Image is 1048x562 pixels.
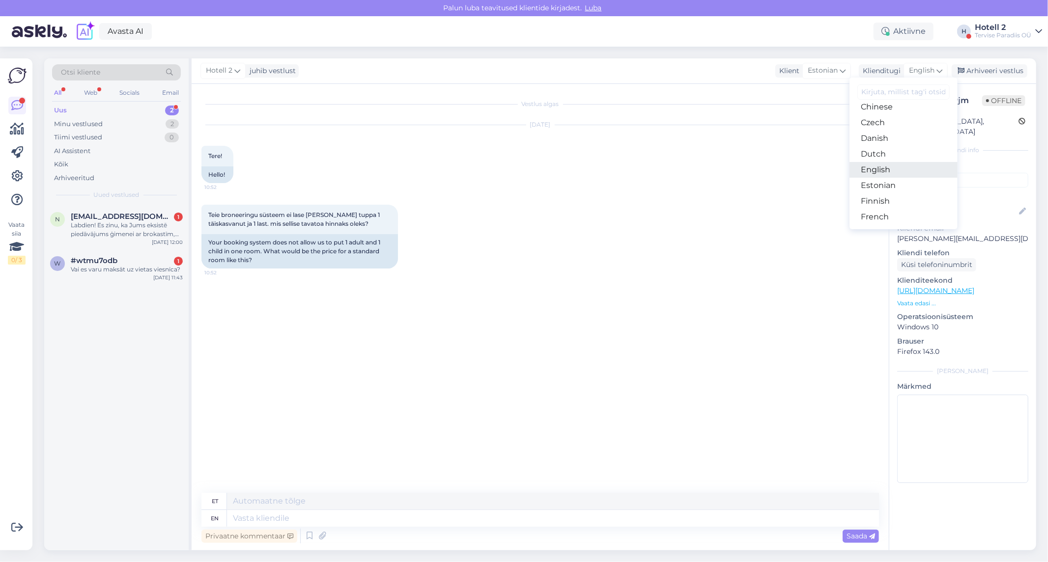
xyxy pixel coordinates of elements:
[850,178,958,193] a: Estonian
[201,234,398,268] div: Your booking system does not allow us to put 1 adult and 1 child in one room. What would be the p...
[8,66,27,85] img: Askly Logo
[82,86,99,99] div: Web
[165,133,179,142] div: 0
[54,146,90,156] div: AI Assistent
[52,86,63,99] div: All
[174,213,183,221] div: 1
[897,161,1028,171] p: Kliendi tag'id
[201,100,879,108] div: Vestlus algas
[54,133,102,142] div: Tiimi vestlused
[897,286,974,295] a: [URL][DOMAIN_NAME]
[201,166,233,183] div: Hello!
[850,131,958,146] a: Danish
[99,23,152,40] a: Avasta AI
[165,106,179,115] div: 2
[897,191,1028,202] p: Kliendi nimi
[897,258,976,271] div: Küsi telefoninumbrit
[54,160,68,169] div: Kõik
[857,84,950,100] input: Kirjuta, millist tag'i otsid
[897,336,1028,347] p: Brauser
[808,65,838,76] span: Estonian
[874,23,934,40] div: Aktiivne
[61,67,100,78] span: Otsi kliente
[957,25,971,38] div: H
[71,256,117,265] span: #wtmu7odb
[847,532,875,540] span: Saada
[71,212,173,221] span: naki@inbox.lv
[859,66,901,76] div: Klienditugi
[174,257,183,266] div: 1
[153,274,183,281] div: [DATE] 11:43
[582,3,605,12] span: Luba
[850,115,958,131] a: Czech
[897,275,1028,286] p: Klienditeekond
[208,211,381,227] span: Teie broneeringu süsteem ei lase [PERSON_NAME] tuppa 1 täiskasvanut ja 1 last. mis sellise tavato...
[246,66,296,76] div: juhib vestlust
[775,66,799,76] div: Klient
[166,119,179,129] div: 2
[117,86,142,99] div: Socials
[897,322,1028,332] p: Windows 10
[897,312,1028,322] p: Operatsioonisüsteem
[982,95,1025,106] span: Offline
[975,31,1031,39] div: Tervise Paradiis OÜ
[850,209,958,225] a: French
[897,173,1028,187] input: Lisa tag
[54,106,67,115] div: Uus
[8,256,26,265] div: 0 / 3
[897,234,1028,244] p: [PERSON_NAME][EMAIL_ADDRESS][DOMAIN_NAME]
[850,146,958,162] a: Dutch
[71,221,183,239] div: Labdien! Es zinu, ka Jums eksistē piedāvājums ģimenei ar brokastīm, vakariņām un pankūkām Neptun ...
[211,510,219,527] div: en
[850,225,958,241] a: German
[206,65,232,76] span: Hotell 2
[897,223,1028,234] p: Kliendi email
[208,152,222,160] span: Tere!
[952,64,1027,78] div: Arhiveeri vestlus
[900,116,1019,137] div: [GEOGRAPHIC_DATA], [GEOGRAPHIC_DATA]
[55,260,61,267] span: w
[212,493,218,509] div: et
[152,239,183,246] div: [DATE] 12:00
[975,24,1042,39] a: Hotell 2Tervise Paradiis OÜ
[54,119,103,129] div: Minu vestlused
[201,530,297,543] div: Privaatne kommentaar
[897,146,1028,155] div: Kliendi info
[897,347,1028,357] p: Firefox 143.0
[898,206,1017,217] input: Lisa nimi
[975,24,1031,31] div: Hotell 2
[201,120,879,129] div: [DATE]
[75,21,95,42] img: explore-ai
[160,86,181,99] div: Email
[204,184,241,191] span: 10:52
[897,381,1028,392] p: Märkmed
[909,65,935,76] span: English
[897,367,1028,375] div: [PERSON_NAME]
[71,265,183,274] div: Vai es varu maksāt uz vietas viesnīca?
[94,190,140,199] span: Uued vestlused
[54,173,94,183] div: Arhiveeritud
[850,193,958,209] a: Finnish
[897,248,1028,258] p: Kliendi telefon
[850,162,958,178] a: English
[204,269,241,276] span: 10:52
[850,99,958,115] a: Chinese
[897,299,1028,308] p: Vaata edasi ...
[8,220,26,265] div: Vaata siia
[55,215,60,223] span: n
